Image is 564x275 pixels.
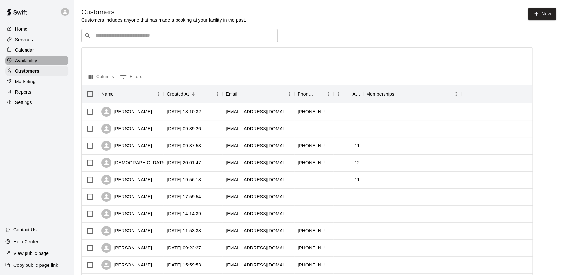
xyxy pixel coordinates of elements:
button: Menu [333,89,343,99]
div: +15162361831 [298,159,330,166]
p: Reports [15,89,31,95]
div: soltan@gmail.com [226,125,291,132]
button: Sort [315,89,324,99]
div: [PERSON_NAME] [101,141,152,151]
div: philcarretta@yahoo.com [226,108,291,115]
div: [PERSON_NAME] [101,192,152,202]
div: +12404815239 [298,262,330,268]
div: [PERSON_NAME] [101,226,152,236]
div: [PERSON_NAME] [101,107,152,117]
p: Contact Us [13,227,37,233]
a: Calendar [5,45,68,55]
div: 2025-08-18 19:56:18 [167,176,201,183]
div: 2025-08-19 18:10:32 [167,108,201,115]
div: Name [98,85,163,103]
p: Calendar [15,47,34,53]
a: Availability [5,56,68,65]
div: 2025-08-16 11:53:38 [167,228,201,234]
div: [DEMOGRAPHIC_DATA][PERSON_NAME] [101,158,204,168]
div: +15165239245 [298,228,330,234]
div: Age [333,85,363,103]
div: 2025-08-18 20:01:47 [167,159,201,166]
div: [PERSON_NAME] [101,260,152,270]
p: Home [15,26,27,32]
p: Customers includes anyone that has made a booking at your facility in the past. [81,17,246,23]
button: Sort [237,89,247,99]
div: Created At [163,85,222,103]
div: Name [101,85,114,103]
div: campy517@gmail.com [226,245,291,251]
button: Select columns [87,72,116,82]
div: [PERSON_NAME] [101,124,152,134]
p: Customers [15,68,39,74]
div: reciob22@gmail.com [226,211,291,217]
p: Availability [15,57,37,64]
button: Sort [114,89,123,99]
div: [PERSON_NAME] [101,243,152,253]
div: 12 [354,159,360,166]
div: [PERSON_NAME] [101,209,152,219]
div: Phone Number [294,85,333,103]
p: Settings [15,99,32,106]
div: Email [226,85,237,103]
div: kasachs79@gmail.com [226,159,291,166]
div: [PERSON_NAME] [101,175,152,185]
div: 2025-08-19 09:37:53 [167,142,201,149]
div: 2025-08-15 09:22:27 [167,245,201,251]
p: Marketing [15,78,36,85]
div: skillafonto@hotmail.com [226,176,291,183]
button: Menu [284,89,294,99]
div: Memberships [366,85,394,103]
a: Customers [5,66,68,76]
button: Menu [213,89,222,99]
button: Menu [154,89,163,99]
div: 11 [354,176,360,183]
a: New [528,8,556,20]
a: Settings [5,98,68,107]
div: Phone Number [298,85,315,103]
div: 11 [354,142,360,149]
div: Memberships [363,85,461,103]
button: Menu [451,89,461,99]
div: +15168520898 [298,142,330,149]
h5: Customers [81,8,246,17]
div: Age [352,85,360,103]
div: Created At [167,85,189,103]
div: 2025-08-18 17:59:54 [167,193,201,200]
button: Menu [324,89,333,99]
button: Show filters [118,72,144,82]
a: Home [5,24,68,34]
button: Sort [394,89,403,99]
a: Reports [5,87,68,97]
div: soccerjb27@aol.com [226,193,291,200]
p: Help Center [13,238,38,245]
div: 2025-08-14 15:59:53 [167,262,201,268]
button: Sort [343,89,352,99]
a: Services [5,35,68,45]
p: View public page [13,250,49,257]
div: Search customers by name or email [81,29,278,42]
a: Marketing [5,77,68,86]
div: 2025-08-17 14:14:39 [167,211,201,217]
div: cenzo822@aol.com [226,142,291,149]
div: Email [222,85,294,103]
div: +15166435423 [298,108,330,115]
div: vcngai@yahoo.com [226,262,291,268]
div: 2025-08-19 09:39:26 [167,125,201,132]
button: Sort [189,89,198,99]
p: Copy public page link [13,262,58,268]
div: +15169240847 [298,245,330,251]
div: bobbyonthejob@hotmail.com [226,228,291,234]
p: Services [15,36,33,43]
